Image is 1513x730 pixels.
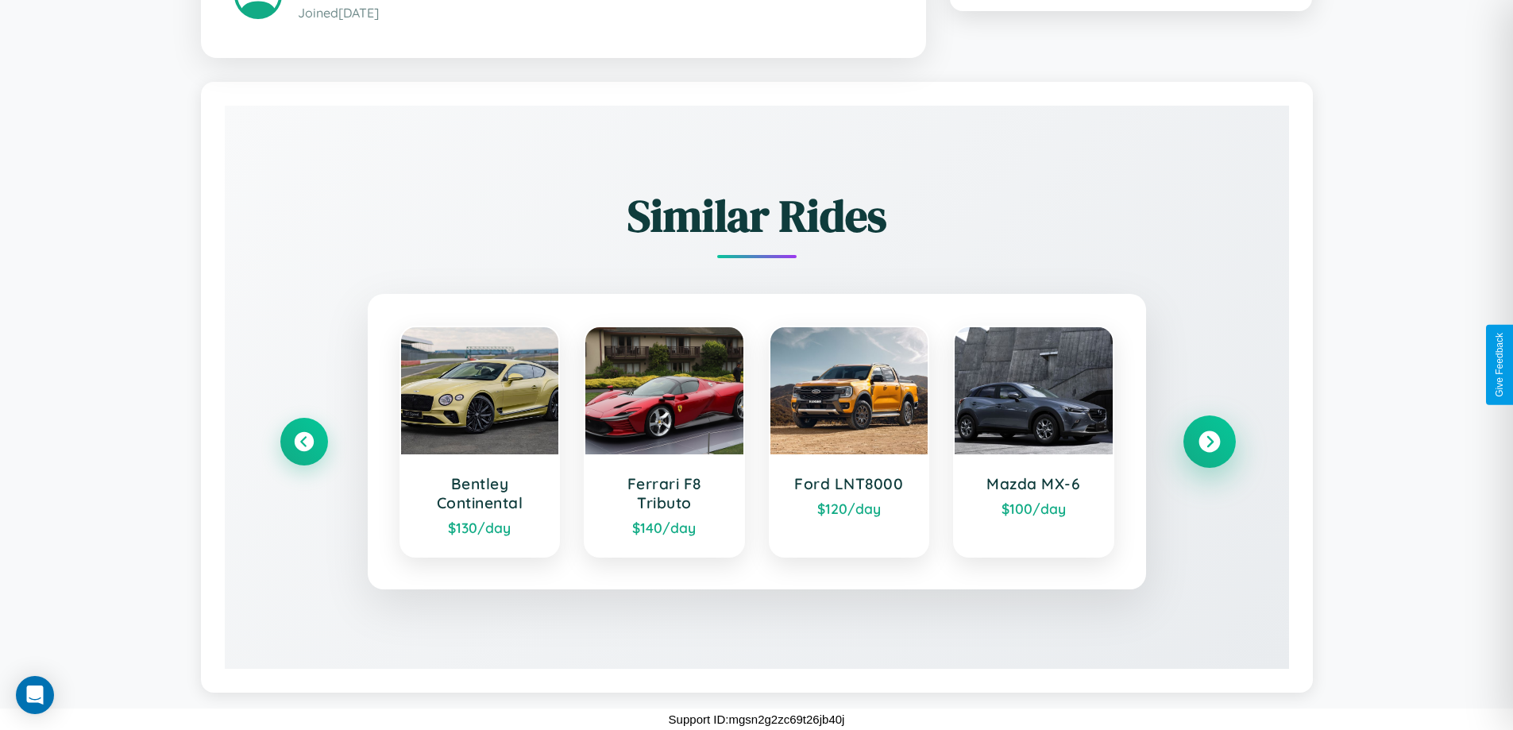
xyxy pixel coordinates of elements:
div: Open Intercom Messenger [16,676,54,714]
a: Ferrari F8 Tributo$140/day [584,326,745,558]
h3: Mazda MX-6 [971,474,1097,493]
h3: Bentley Continental [417,474,543,512]
div: $ 100 /day [971,500,1097,517]
div: $ 130 /day [417,519,543,536]
div: $ 140 /day [601,519,728,536]
p: Joined [DATE] [298,2,893,25]
h2: Similar Rides [280,185,1233,246]
h3: Ford LNT8000 [786,474,913,493]
p: Support ID: mgsn2g2zc69t26jb40j [669,709,845,730]
div: $ 120 /day [786,500,913,517]
a: Mazda MX-6$100/day [953,326,1114,558]
h3: Ferrari F8 Tributo [601,474,728,512]
a: Bentley Continental$130/day [399,326,561,558]
a: Ford LNT8000$120/day [769,326,930,558]
div: Give Feedback [1494,333,1505,397]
